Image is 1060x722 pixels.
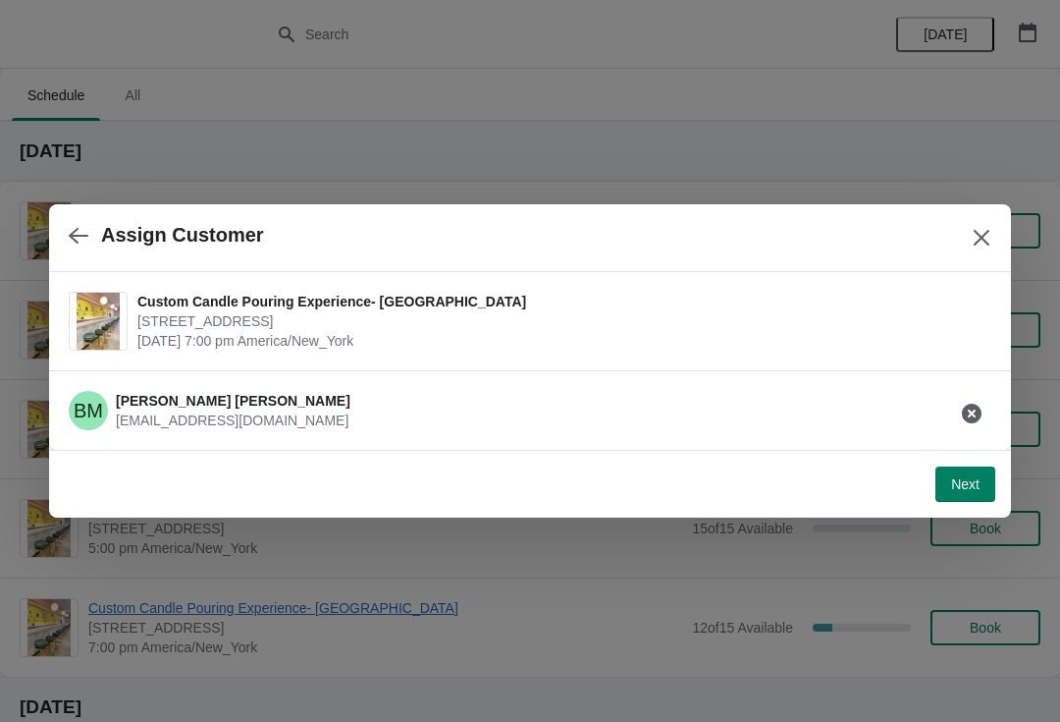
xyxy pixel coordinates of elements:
[74,400,103,421] text: BM
[69,391,108,430] span: Brantley
[101,224,264,247] h2: Assign Customer
[116,393,350,409] span: [PERSON_NAME] [PERSON_NAME]
[137,331,981,351] span: [DATE] 7:00 pm America/New_York
[77,293,120,350] img: Custom Candle Pouring Experience- Delray Beach | 415 East Atlantic Avenue, Delray Beach, FL, USA ...
[951,476,980,492] span: Next
[116,413,348,428] span: [EMAIL_ADDRESS][DOMAIN_NAME]
[964,220,999,255] button: Close
[137,311,981,331] span: [STREET_ADDRESS]
[137,292,981,311] span: Custom Candle Pouring Experience- [GEOGRAPHIC_DATA]
[935,467,995,502] button: Next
